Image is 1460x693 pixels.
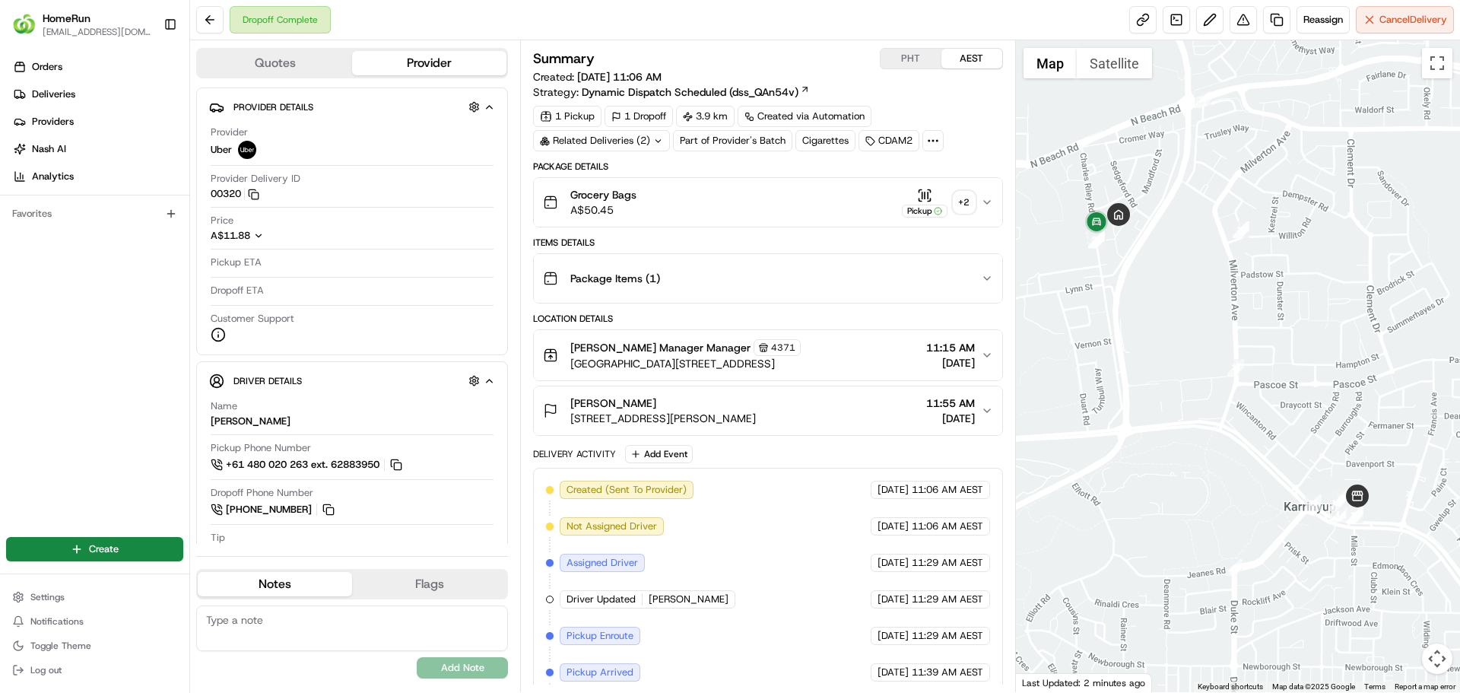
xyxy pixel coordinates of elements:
div: Cigarettes [795,130,855,151]
div: 18 [1087,227,1104,244]
button: Toggle fullscreen view [1422,48,1452,78]
a: Report a map error [1395,682,1455,691]
span: 4371 [771,342,795,354]
button: Driver Details [209,368,495,393]
div: Pickup [902,205,947,218]
a: Deliveries [6,82,189,106]
div: 3.9 km [676,106,735,127]
span: Orders [32,60,62,74]
div: Last Updated: 2 minutes ago [1016,673,1152,692]
span: Dropoff ETA [211,284,264,297]
button: [PERSON_NAME] Manager Manager4371[GEOGRAPHIC_DATA][STREET_ADDRESS]11:15 AM[DATE] [534,330,1001,380]
div: 11 [1332,489,1349,506]
img: Google [1020,672,1070,692]
div: 17 [1195,91,1211,108]
span: [DATE] [878,666,909,679]
div: CDAM2 [859,130,919,151]
button: Create [6,537,183,561]
button: [PERSON_NAME][STREET_ADDRESS][PERSON_NAME]11:55 AM[DATE] [534,386,1001,435]
span: Map data ©2025 Google [1272,682,1355,691]
button: Grocery BagsA$50.45Pickup+2 [534,178,1001,227]
a: Orders [6,55,189,79]
button: Pickup+2 [902,188,975,218]
span: Driver Details [233,375,302,387]
div: 16 [1233,221,1249,238]
span: Uber [211,143,232,157]
a: Terms (opens in new tab) [1364,682,1385,691]
span: Providers [32,115,74,129]
div: Package Details [533,161,1002,173]
span: Pickup Arrived [567,666,633,679]
div: 14 [1227,359,1244,376]
a: Nash AI [6,137,189,161]
span: 11:39 AM AEST [912,666,983,679]
div: 23 [1088,231,1105,248]
span: [PHONE_NUMBER] [226,503,312,517]
div: Favorites [6,202,183,226]
span: +61 480 020 263 ext. 62883950 [226,458,379,472]
button: Provider Details [209,94,495,119]
span: Dynamic Dispatch Scheduled (dss_QAn54v) [582,84,798,100]
span: Log out [30,664,62,676]
button: HomeRunHomeRun[EMAIL_ADDRESS][DOMAIN_NAME] [6,6,157,43]
a: Open this area in Google Maps (opens a new window) [1020,672,1070,692]
span: [PERSON_NAME] [570,396,656,411]
span: Reassign [1303,13,1343,27]
div: + 2 [954,192,975,213]
img: uber-new-logo.jpeg [238,141,256,159]
button: Keyboard shortcuts [1198,682,1263,692]
div: Location Details [533,313,1002,325]
div: 13 [1305,494,1322,511]
span: Customer Support [211,312,294,326]
button: Add Event [625,445,693,463]
button: CancelDelivery [1356,6,1454,33]
span: Provider Delivery ID [211,172,300,186]
button: [EMAIL_ADDRESS][DOMAIN_NAME] [43,26,151,38]
span: [DATE] [878,593,909,606]
button: HomeRun [43,11,90,26]
span: [DATE] [878,629,909,643]
div: 8 [1339,502,1356,519]
div: 12 [1328,494,1344,511]
span: Pickup ETA [211,256,262,269]
span: Created: [533,69,662,84]
div: Delivery Activity [533,448,616,460]
span: Provider [211,126,248,139]
span: [PERSON_NAME] Manager Manager [570,340,751,355]
div: 9 [1346,507,1363,523]
span: Tip [211,531,225,545]
span: [DATE] [926,411,975,426]
span: Nash AI [32,142,66,156]
div: Items Details [533,237,1002,249]
span: [PERSON_NAME] [649,593,728,606]
span: Toggle Theme [30,640,91,652]
span: Deliveries [32,87,75,101]
div: Created via Automation [738,106,871,127]
span: [DATE] [878,556,909,570]
div: 1 Dropoff [605,106,673,127]
button: Flags [352,572,506,596]
span: [GEOGRAPHIC_DATA][STREET_ADDRESS] [570,356,801,371]
h3: Summary [533,52,595,65]
a: Dynamic Dispatch Scheduled (dss_QAn54v) [582,84,810,100]
button: Provider [352,51,506,75]
span: Price [211,214,233,227]
button: Pickup [902,188,947,218]
div: [PERSON_NAME] [211,415,290,428]
span: Dropoff Phone Number [211,486,313,500]
div: 1 Pickup [533,106,601,127]
div: Related Deliveries (2) [533,130,670,151]
a: +61 480 020 263 ext. 62883950 [211,456,405,473]
span: 11:15 AM [926,340,975,355]
span: Notifications [30,615,84,628]
span: A$50.45 [570,202,636,218]
button: Log out [6,660,183,681]
a: [PHONE_NUMBER] [211,501,337,518]
span: Assigned Driver [567,556,638,570]
button: 00320 [211,187,259,201]
span: Package Items ( 1 ) [570,271,660,286]
span: [DATE] [926,355,975,370]
div: 5 [1330,506,1347,523]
